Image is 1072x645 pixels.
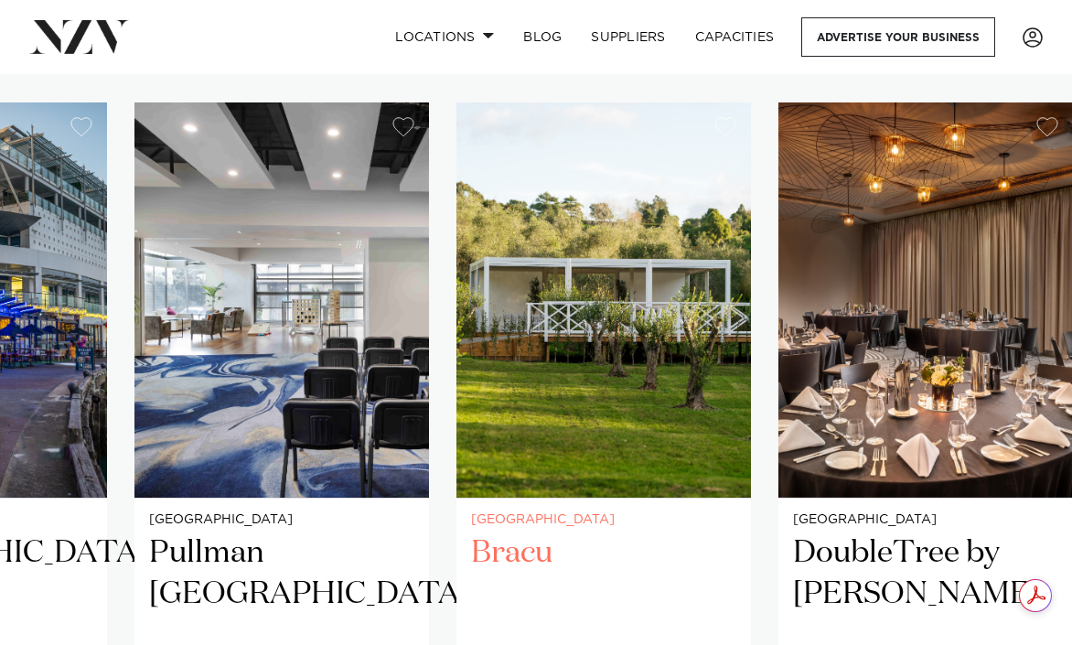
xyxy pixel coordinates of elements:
[471,513,736,527] small: [GEOGRAPHIC_DATA]
[29,20,129,53] img: nzv-logo.png
[793,513,1058,527] small: [GEOGRAPHIC_DATA]
[681,17,789,57] a: Capacities
[576,17,680,57] a: SUPPLIERS
[801,17,995,57] a: Advertise your business
[149,513,414,527] small: [GEOGRAPHIC_DATA]
[381,17,509,57] a: Locations
[509,17,576,57] a: BLOG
